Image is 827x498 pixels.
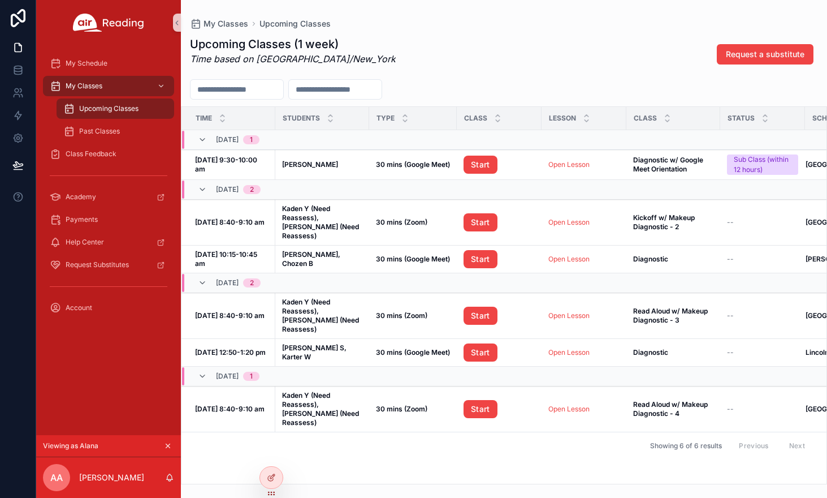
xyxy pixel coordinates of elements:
span: Class [464,114,487,123]
span: Past Classes [79,127,120,136]
a: Request Substitutes [43,255,174,275]
strong: 30 mins (Zoom) [376,311,427,320]
strong: [DATE] 9:30-10:00 am [195,156,259,173]
strong: Kaden Y (Need Reassess), [PERSON_NAME] (Need Reassess) [282,391,361,427]
a: Start [464,250,535,268]
strong: 30 mins (Zoom) [376,218,427,226]
div: 1 [250,372,253,381]
div: scrollable content [36,45,181,333]
img: App logo [73,14,144,32]
a: Sub Class (within 12 hours) [727,154,798,175]
a: Account [43,298,174,318]
span: -- [727,255,734,264]
a: Start [464,156,497,174]
span: Upcoming Classes [79,104,138,113]
strong: Diagnostic [633,348,668,357]
a: Start [464,156,535,174]
a: Upcoming Classes [57,98,174,119]
a: My Schedule [43,53,174,74]
a: Kickoff w/ Makeup Diagnostic - 2 [633,213,713,231]
a: [DATE] 9:30-10:00 am [195,156,269,174]
strong: [DATE] 8:40-9:10 am [195,218,265,226]
a: 30 mins (Zoom) [376,405,450,414]
a: Open Lesson [548,160,590,169]
span: [DATE] [216,372,239,381]
a: 30 mins (Google Meet) [376,348,450,357]
a: Help Center [43,232,174,252]
span: Class Feedback [66,149,116,158]
a: Start [464,307,497,325]
em: Time based on [GEOGRAPHIC_DATA]/New_York [190,53,396,65]
a: Start [464,344,535,362]
strong: [DATE] 8:40-9:10 am [195,311,265,320]
a: Kaden Y (Need Reassess), [PERSON_NAME] (Need Reassess) [282,204,362,241]
a: Past Classes [57,121,174,141]
a: -- [727,311,798,320]
a: [DATE] 8:40-9:10 am [195,218,269,227]
span: My Classes [66,81,102,91]
a: 30 mins (Zoom) [376,311,450,320]
div: 2 [250,185,254,194]
a: Academy [43,187,174,207]
a: [PERSON_NAME] [282,160,362,169]
span: Lesson [549,114,576,123]
a: [PERSON_NAME] S, Karter W [282,344,362,362]
a: 30 mins (Google Meet) [376,255,450,264]
span: -- [727,218,734,227]
a: Start [464,250,497,268]
span: Request a substitute [726,49,804,60]
a: Start [464,307,535,325]
a: Read Aloud w/ Makeup Diagnostic - 3 [633,307,713,325]
span: Request Substitutes [66,260,129,269]
a: [DATE] 10:15-10:45 am [195,250,269,268]
h1: Upcoming Classes (1 week) [190,36,396,52]
a: Start [464,213,497,231]
a: [DATE] 8:40-9:10 am [195,405,269,414]
strong: Read Aloud w/ Makeup Diagnostic - 3 [633,307,709,324]
strong: Kickoff w/ Makeup Diagnostic - 2 [633,213,696,231]
a: My Classes [43,76,174,96]
strong: [PERSON_NAME] [282,160,338,169]
a: Open Lesson [548,405,590,413]
a: Kaden Y (Need Reassess), [PERSON_NAME] (Need Reassess) [282,391,362,427]
strong: Diagnostic [633,255,668,263]
strong: 30 mins (Zoom) [376,405,427,413]
a: My Classes [190,18,248,29]
a: Kaden Y (Need Reassess), [PERSON_NAME] (Need Reassess) [282,298,362,334]
span: Class [634,114,657,123]
span: My Schedule [66,59,107,68]
span: Account [66,303,92,312]
span: [DATE] [216,185,239,194]
span: AA [50,471,63,484]
strong: [DATE] 8:40-9:10 am [195,405,265,413]
a: [DATE] 12:50-1:20 pm [195,348,269,357]
div: Sub Class (within 12 hours) [734,154,791,175]
a: Upcoming Classes [259,18,331,29]
span: Academy [66,192,96,201]
span: [DATE] [216,135,239,144]
a: Start [464,400,535,418]
p: [PERSON_NAME] [79,472,144,483]
a: Start [464,344,497,362]
a: -- [727,348,798,357]
a: -- [727,255,798,264]
a: Open Lesson [548,218,620,227]
a: 30 mins (Google Meet) [376,160,450,169]
strong: Diagnostic w/ Google Meet Orientation [633,156,705,173]
div: 1 [250,135,253,144]
span: Status [728,114,755,123]
span: -- [727,348,734,357]
button: Request a substitute [717,44,813,65]
strong: [PERSON_NAME] S, Karter W [282,344,348,361]
a: -- [727,405,798,414]
div: 2 [250,278,254,287]
a: -- [727,218,798,227]
strong: [DATE] 10:15-10:45 am [195,250,259,268]
a: Start [464,400,497,418]
a: [PERSON_NAME], Chozen B [282,250,362,268]
strong: [PERSON_NAME], Chozen B [282,250,342,268]
span: My Classes [203,18,248,29]
span: -- [727,311,734,320]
